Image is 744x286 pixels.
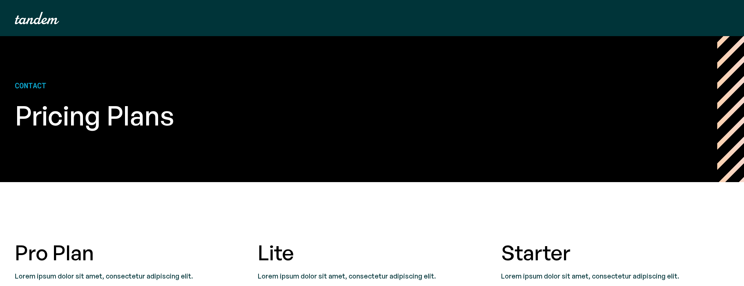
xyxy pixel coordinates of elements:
div: Lorem ipsum dolor sit amet, consectetur adipiscing elit. [258,271,486,280]
h2: Starter [501,242,729,263]
h1: Pricing plans [15,102,729,128]
h2: Pro plan [15,242,243,263]
div: Lorem ipsum dolor sit amet, consectetur adipiscing elit. [15,271,243,280]
a: home [15,12,59,24]
div: Lorem ipsum dolor sit amet, consectetur adipiscing elit. [501,271,729,280]
p: Contact [15,81,729,90]
h2: Lite [258,242,486,263]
